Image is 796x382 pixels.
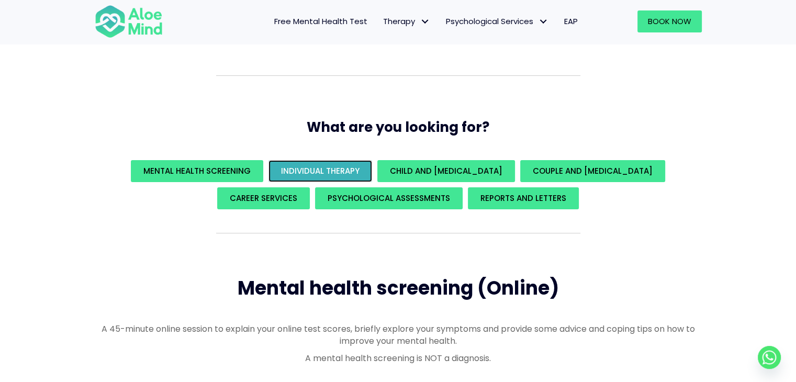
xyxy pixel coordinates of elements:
span: EAP [564,16,578,27]
a: Psychological ServicesPsychological Services: submenu [438,10,556,32]
span: What are you looking for? [307,118,489,137]
span: Psychological Services [446,16,548,27]
a: Career Services [217,187,310,209]
span: Free Mental Health Test [274,16,367,27]
a: Mental Health Screening [131,160,263,182]
nav: Menu [176,10,586,32]
div: What are you looking for? [95,158,702,212]
a: Psychological assessments [315,187,463,209]
span: Individual Therapy [281,165,360,176]
span: Child and [MEDICAL_DATA] [390,165,502,176]
span: Mental health screening (Online) [238,275,559,301]
a: Child and [MEDICAL_DATA] [377,160,515,182]
span: Career Services [230,193,297,204]
span: Book Now [648,16,691,27]
a: Whatsapp [758,346,781,369]
p: A 45-minute online session to explain your online test scores, briefly explore your symptoms and ... [95,323,702,347]
img: Aloe mind Logo [95,4,163,39]
a: EAP [556,10,586,32]
p: A mental health screening is NOT a diagnosis. [95,352,702,364]
span: REPORTS AND LETTERS [480,193,566,204]
span: Therapy: submenu [418,14,433,29]
span: Psychological assessments [328,193,450,204]
a: Free Mental Health Test [266,10,375,32]
span: Mental Health Screening [143,165,251,176]
a: TherapyTherapy: submenu [375,10,438,32]
a: Book Now [637,10,702,32]
span: Psychological Services: submenu [536,14,551,29]
span: Therapy [383,16,430,27]
a: REPORTS AND LETTERS [468,187,579,209]
a: Individual Therapy [268,160,372,182]
span: Couple and [MEDICAL_DATA] [533,165,653,176]
a: Couple and [MEDICAL_DATA] [520,160,665,182]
